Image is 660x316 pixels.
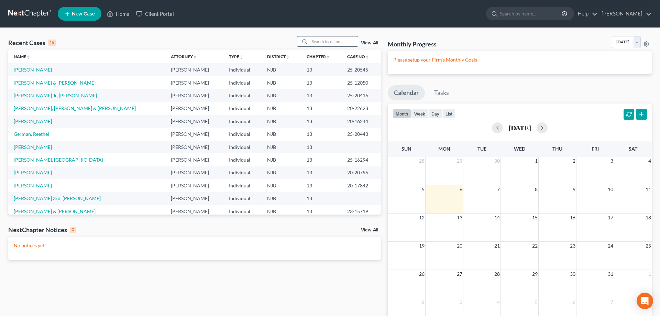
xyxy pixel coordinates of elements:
[165,192,223,205] td: [PERSON_NAME]
[494,242,500,250] span: 21
[301,192,342,205] td: 13
[72,11,95,17] span: New Case
[496,298,500,306] span: 4
[572,185,576,194] span: 9
[301,179,342,192] td: 13
[14,208,96,214] a: [PERSON_NAME] & [PERSON_NAME]
[456,157,463,165] span: 29
[14,242,375,249] p: No notices yet!
[14,92,97,98] a: [PERSON_NAME] Jr, [PERSON_NAME]
[401,146,411,152] span: Sun
[514,146,525,152] span: Wed
[569,242,576,250] span: 23
[223,63,262,76] td: Individual
[239,55,243,59] i: unfold_more
[342,205,381,218] td: 23-15719
[229,54,243,59] a: Typeunfold_more
[103,8,133,20] a: Home
[361,228,378,232] a: View All
[645,214,652,222] span: 18
[165,205,223,218] td: [PERSON_NAME]
[500,7,563,20] input: Search by name...
[607,270,614,278] span: 31
[648,157,652,165] span: 4
[301,115,342,128] td: 13
[171,54,197,59] a: Attorneyunfold_more
[301,205,342,218] td: 13
[347,54,369,59] a: Case Nounfold_more
[456,214,463,222] span: 13
[411,109,428,118] button: week
[223,89,262,102] td: Individual
[534,185,538,194] span: 8
[262,76,301,89] td: NJB
[262,205,301,218] td: NJB
[14,157,103,163] a: [PERSON_NAME], [GEOGRAPHIC_DATA]
[165,166,223,179] td: [PERSON_NAME]
[165,76,223,89] td: [PERSON_NAME]
[14,80,96,86] a: [PERSON_NAME] & [PERSON_NAME]
[607,242,614,250] span: 24
[342,63,381,76] td: 25-20545
[494,270,500,278] span: 28
[648,270,652,278] span: 1
[574,8,597,20] a: Help
[223,179,262,192] td: Individual
[262,141,301,153] td: NJB
[223,192,262,205] td: Individual
[342,166,381,179] td: 20-20796
[14,131,49,137] a: German, Reethel
[133,8,177,20] a: Client Portal
[534,298,538,306] span: 5
[223,115,262,128] td: Individual
[301,76,342,89] td: 13
[14,105,136,111] a: [PERSON_NAME], [PERSON_NAME] & [PERSON_NAME]
[223,128,262,140] td: Individual
[262,153,301,166] td: NJB
[531,242,538,250] span: 22
[26,55,30,59] i: unfold_more
[569,270,576,278] span: 30
[607,214,614,222] span: 17
[165,115,223,128] td: [PERSON_NAME]
[572,298,576,306] span: 6
[607,185,614,194] span: 10
[421,298,425,306] span: 2
[14,170,52,175] a: [PERSON_NAME]
[262,89,301,102] td: NJB
[310,36,358,46] input: Search by name...
[301,89,342,102] td: 13
[301,166,342,179] td: 13
[442,109,455,118] button: list
[494,214,500,222] span: 14
[223,102,262,115] td: Individual
[342,179,381,192] td: 20-17842
[301,153,342,166] td: 13
[301,102,342,115] td: 13
[477,146,486,152] span: Tue
[262,128,301,140] td: NJB
[342,153,381,166] td: 25-16294
[418,214,425,222] span: 12
[342,76,381,89] td: 25-12050
[459,185,463,194] span: 6
[342,128,381,140] td: 25-20443
[223,76,262,89] td: Individual
[301,141,342,153] td: 13
[14,67,52,73] a: [PERSON_NAME]
[14,118,52,124] a: [PERSON_NAME]
[569,214,576,222] span: 16
[629,146,637,152] span: Sat
[8,226,76,234] div: NextChapter Notices
[592,146,599,152] span: Fri
[637,293,653,309] div: Open Intercom Messenger
[393,56,646,63] p: Please setup your Firm's Monthly Goals
[418,157,425,165] span: 28
[326,55,330,59] i: unfold_more
[262,115,301,128] td: NJB
[456,242,463,250] span: 20
[645,185,652,194] span: 11
[301,63,342,76] td: 13
[508,124,531,131] h2: [DATE]
[262,192,301,205] td: NJB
